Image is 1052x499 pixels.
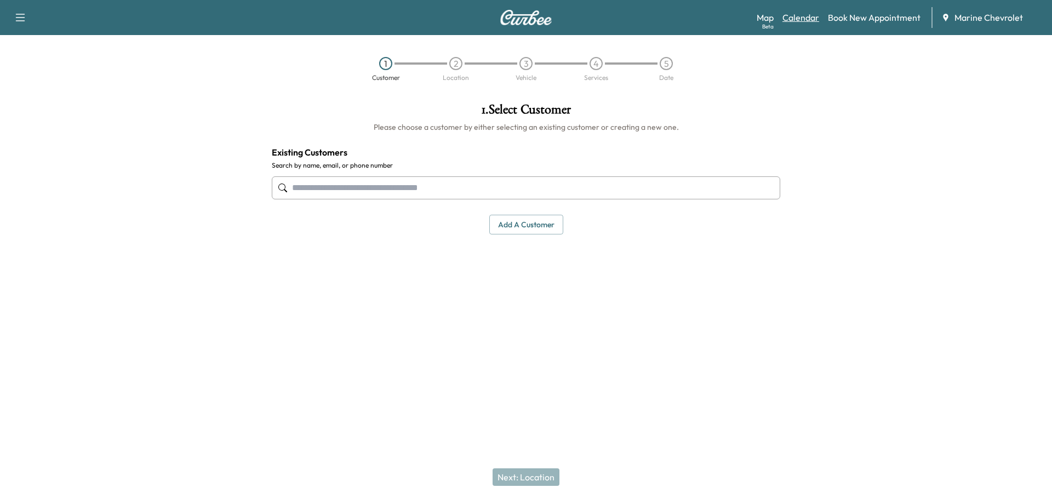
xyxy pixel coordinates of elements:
div: Date [659,74,673,81]
img: Curbee Logo [500,10,552,25]
div: 5 [660,57,673,70]
a: MapBeta [757,11,774,24]
div: 4 [590,57,603,70]
div: Location [443,74,469,81]
div: Beta [762,22,774,31]
button: Add a customer [489,215,563,235]
a: Book New Appointment [828,11,921,24]
div: Services [584,74,608,81]
div: 1 [379,57,392,70]
label: Search by name, email, or phone number [272,161,780,170]
a: Calendar [782,11,819,24]
h1: 1 . Select Customer [272,103,780,122]
div: Customer [372,74,400,81]
div: 3 [519,57,533,70]
div: Vehicle [516,74,536,81]
span: Marine Chevrolet [954,11,1023,24]
h6: Please choose a customer by either selecting an existing customer or creating a new one. [272,122,780,133]
div: 2 [449,57,462,70]
h4: Existing Customers [272,146,780,159]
